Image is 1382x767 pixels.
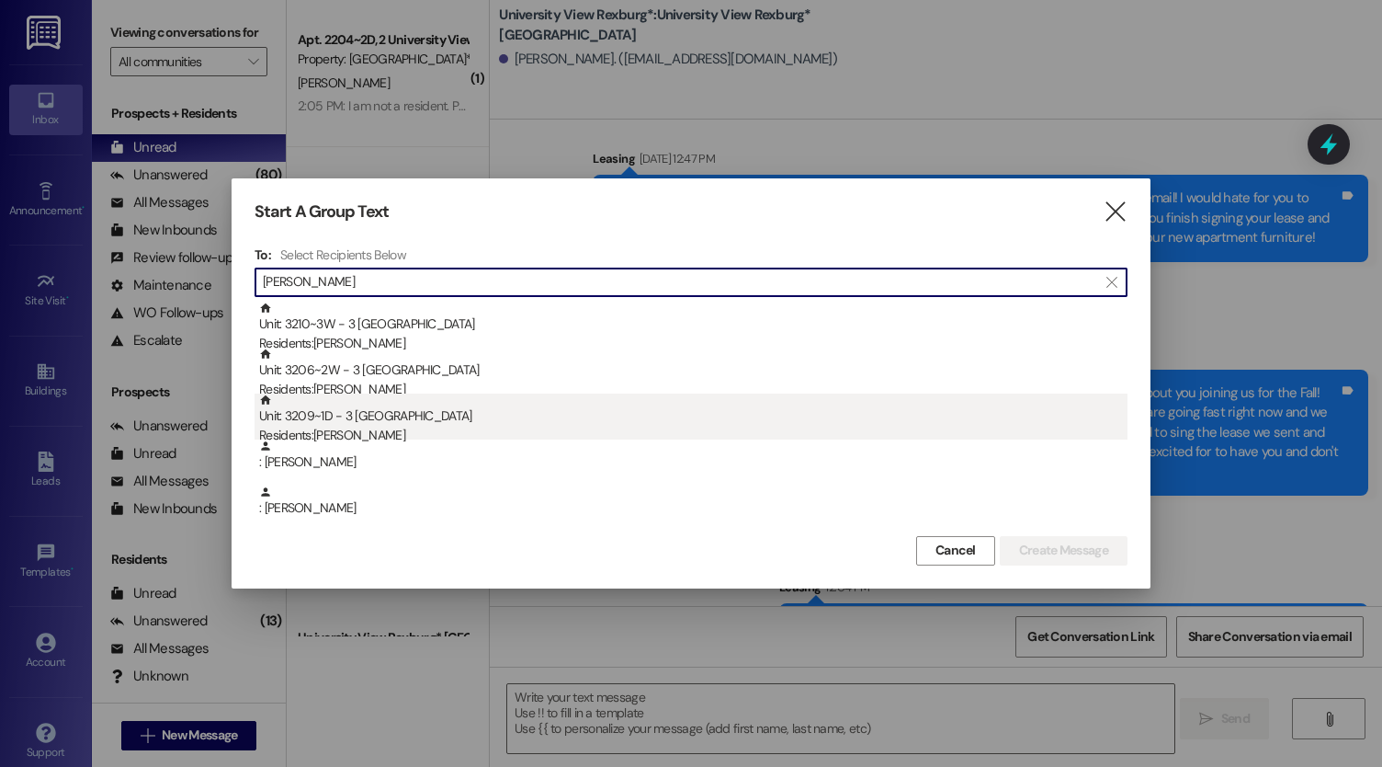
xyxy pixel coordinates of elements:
h3: To: [255,246,271,263]
input: Search for any contact or apartment [263,269,1097,295]
div: Unit: 3206~2W - 3 [GEOGRAPHIC_DATA] [259,348,1127,400]
div: : [PERSON_NAME] [255,440,1127,486]
div: Residents: [PERSON_NAME] [259,380,1127,399]
button: Clear text [1097,269,1127,296]
div: Unit: 3209~1D - 3 [GEOGRAPHIC_DATA]Residents:[PERSON_NAME] [255,394,1127,440]
i:  [1106,275,1116,290]
div: Unit: 3206~2W - 3 [GEOGRAPHIC_DATA]Residents:[PERSON_NAME] [255,348,1127,394]
h3: Start A Group Text [255,201,389,223]
div: : [PERSON_NAME] [259,486,1127,518]
h4: Select Recipients Below [280,246,406,263]
div: Residents: [PERSON_NAME] [259,426,1127,445]
div: : [PERSON_NAME] [255,486,1127,532]
span: Create Message [1019,541,1108,560]
div: : [PERSON_NAME] [259,440,1127,472]
button: Cancel [916,536,995,566]
div: Unit: 3210~3W - 3 [GEOGRAPHIC_DATA]Residents:[PERSON_NAME] [255,302,1127,348]
div: Unit: 3209~1D - 3 [GEOGRAPHIC_DATA] [259,394,1127,446]
div: Unit: 3210~3W - 3 [GEOGRAPHIC_DATA] [259,302,1127,354]
span: Cancel [935,541,976,560]
button: Create Message [1000,536,1127,566]
i:  [1103,202,1127,222]
div: Residents: [PERSON_NAME] [259,334,1127,353]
